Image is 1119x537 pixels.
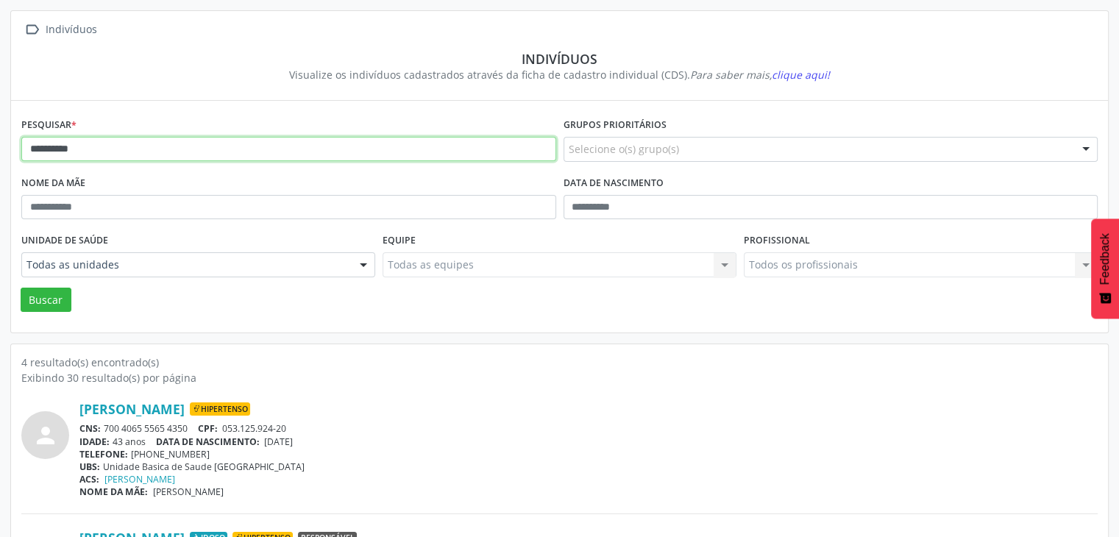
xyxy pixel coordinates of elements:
[21,370,1098,385] div: Exibindo 30 resultado(s) por página
[690,68,830,82] i: Para saber mais,
[21,288,71,313] button: Buscar
[43,19,99,40] div: Indivíduos
[26,257,345,272] span: Todas as unidades
[772,68,830,82] span: clique aqui!
[156,435,260,448] span: DATA DE NASCIMENTO:
[1091,218,1119,319] button: Feedback - Mostrar pesquisa
[79,401,185,417] a: [PERSON_NAME]
[744,230,810,252] label: Profissional
[32,422,59,449] i: person
[21,355,1098,370] div: 4 resultado(s) encontrado(s)
[32,67,1087,82] div: Visualize os indivíduos cadastrados através da ficha de cadastro individual (CDS).
[153,486,224,498] span: [PERSON_NAME]
[21,19,43,40] i: 
[79,448,128,460] span: TELEFONE:
[1098,233,1112,285] span: Feedback
[21,172,85,195] label: Nome da mãe
[104,473,175,486] a: [PERSON_NAME]
[79,448,1098,460] div: [PHONE_NUMBER]
[79,473,99,486] span: ACS:
[79,422,101,435] span: CNS:
[564,114,667,137] label: Grupos prioritários
[198,422,218,435] span: CPF:
[21,230,108,252] label: Unidade de saúde
[79,435,1098,448] div: 43 anos
[383,230,416,252] label: Equipe
[564,172,664,195] label: Data de nascimento
[264,435,293,448] span: [DATE]
[21,114,77,137] label: Pesquisar
[79,460,1098,473] div: Unidade Basica de Saude [GEOGRAPHIC_DATA]
[32,51,1087,67] div: Indivíduos
[79,435,110,448] span: IDADE:
[190,402,250,416] span: Hipertenso
[21,19,99,40] a:  Indivíduos
[79,486,148,498] span: NOME DA MÃE:
[79,460,100,473] span: UBS:
[569,141,679,157] span: Selecione o(s) grupo(s)
[222,422,286,435] span: 053.125.924-20
[79,422,1098,435] div: 700 4065 5565 4350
